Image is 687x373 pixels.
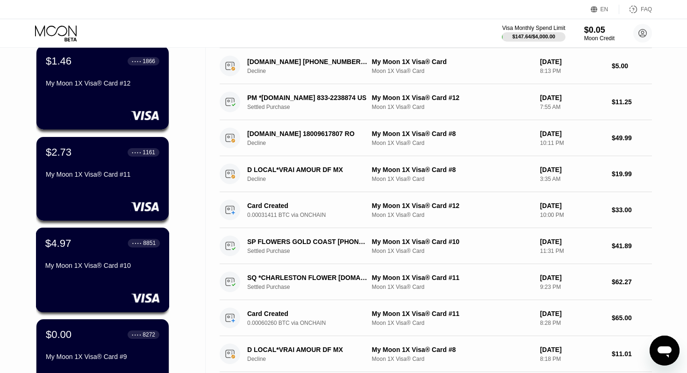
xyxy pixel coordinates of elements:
[619,5,652,14] div: FAQ
[247,310,368,317] div: Card Created
[220,48,652,84] div: [DOMAIN_NAME] [PHONE_NUMBER] USDeclineMy Moon 1X Visa® CardMoon 1X Visa® Card[DATE]8:13 PM$5.00
[220,336,652,372] div: D LOCAL*VRAI AMOUR DF MXDeclineMy Moon 1X Visa® Card #8Moon 1X Visa® Card[DATE]8:18 PM$11.01
[220,264,652,300] div: SQ *CHARLESTON FLOWER [DOMAIN_NAME] USSettled PurchaseMy Moon 1X Visa® Card #11Moon 1X Visa® Card...
[45,262,160,269] div: My Moon 1X Visa® Card #10
[372,284,533,290] div: Moon 1X Visa® Card
[372,212,533,218] div: Moon 1X Visa® Card
[372,320,533,326] div: Moon 1X Visa® Card
[247,284,378,290] div: Settled Purchase
[247,248,378,254] div: Settled Purchase
[584,25,615,42] div: $0.05Moon Credit
[372,248,533,254] div: Moon 1X Visa® Card
[540,130,604,137] div: [DATE]
[540,68,604,74] div: 8:13 PM
[540,320,604,326] div: 8:28 PM
[46,171,159,178] div: My Moon 1X Visa® Card #11
[502,25,565,31] div: Visa Monthly Spend Limit
[220,192,652,228] div: Card Created0.00031411 BTC via ONCHAINMy Moon 1X Visa® Card #12Moon 1X Visa® Card[DATE]10:00 PM$3...
[540,356,604,362] div: 8:18 PM
[372,68,533,74] div: Moon 1X Visa® Card
[612,134,652,142] div: $49.99
[584,35,615,42] div: Moon Credit
[540,238,604,245] div: [DATE]
[247,140,378,146] div: Decline
[247,346,368,353] div: D LOCAL*VRAI AMOUR DF MX
[132,333,141,336] div: ● ● ● ●
[591,5,619,14] div: EN
[143,240,156,246] div: 8851
[540,212,604,218] div: 10:00 PM
[247,238,368,245] div: SP FLOWERS GOLD COAST [PHONE_NUMBER] AU
[502,25,565,42] div: Visa Monthly Spend Limit$147.64/$4,000.00
[612,278,652,286] div: $62.27
[612,62,652,70] div: $5.00
[612,206,652,214] div: $33.00
[540,248,604,254] div: 11:31 PM
[612,314,652,322] div: $65.00
[540,284,604,290] div: 9:23 PM
[540,176,604,182] div: 3:35 AM
[247,274,368,281] div: SQ *CHARLESTON FLOWER [DOMAIN_NAME] US
[247,94,368,101] div: PM *[DOMAIN_NAME] 833-2238874 US
[247,202,368,209] div: Card Created
[46,79,159,87] div: My Moon 1X Visa® Card #12
[372,130,533,137] div: My Moon 1X Visa® Card #8
[247,166,368,173] div: D LOCAL*VRAI AMOUR DF MX
[132,151,141,154] div: ● ● ● ●
[36,228,169,312] div: $4.97● ● ● ●8851My Moon 1X Visa® Card #10
[46,146,72,158] div: $2.73
[247,176,378,182] div: Decline
[46,55,72,67] div: $1.46
[36,137,169,221] div: $2.73● ● ● ●1161My Moon 1X Visa® Card #11
[601,6,608,13] div: EN
[540,166,604,173] div: [DATE]
[372,166,533,173] div: My Moon 1X Visa® Card #8
[36,46,169,129] div: $1.46● ● ● ●1866My Moon 1X Visa® Card #12
[512,34,555,39] div: $147.64 / $4,000.00
[143,58,155,65] div: 1866
[143,149,155,156] div: 1161
[612,242,652,250] div: $41.89
[132,242,142,244] div: ● ● ● ●
[220,228,652,264] div: SP FLOWERS GOLD COAST [PHONE_NUMBER] AUSettled PurchaseMy Moon 1X Visa® Card #10Moon 1X Visa® Car...
[372,356,533,362] div: Moon 1X Visa® Card
[372,94,533,101] div: My Moon 1X Visa® Card #12
[540,140,604,146] div: 10:11 PM
[612,98,652,106] div: $11.25
[247,58,368,65] div: [DOMAIN_NAME] [PHONE_NUMBER] US
[641,6,652,13] div: FAQ
[372,274,533,281] div: My Moon 1X Visa® Card #11
[46,353,159,360] div: My Moon 1X Visa® Card #9
[372,58,533,65] div: My Moon 1X Visa® Card
[612,350,652,358] div: $11.01
[372,238,533,245] div: My Moon 1X Visa® Card #10
[372,310,533,317] div: My Moon 1X Visa® Card #11
[143,331,155,338] div: 8272
[540,58,604,65] div: [DATE]
[132,60,141,63] div: ● ● ● ●
[372,104,533,110] div: Moon 1X Visa® Card
[540,310,604,317] div: [DATE]
[650,336,680,366] iframe: Button to launch messaging window
[220,156,652,192] div: D LOCAL*VRAI AMOUR DF MXDeclineMy Moon 1X Visa® Card #8Moon 1X Visa® Card[DATE]3:35 AM$19.99
[540,202,604,209] div: [DATE]
[612,170,652,178] div: $19.99
[220,300,652,336] div: Card Created0.00060260 BTC via ONCHAINMy Moon 1X Visa® Card #11Moon 1X Visa® Card[DATE]8:28 PM$65.00
[372,140,533,146] div: Moon 1X Visa® Card
[45,237,72,249] div: $4.97
[247,320,378,326] div: 0.00060260 BTC via ONCHAIN
[247,104,378,110] div: Settled Purchase
[220,120,652,156] div: [DOMAIN_NAME] 18009617807 RODeclineMy Moon 1X Visa® Card #8Moon 1X Visa® Card[DATE]10:11 PM$49.99
[372,202,533,209] div: My Moon 1X Visa® Card #12
[247,212,378,218] div: 0.00031411 BTC via ONCHAIN
[584,25,615,35] div: $0.05
[247,356,378,362] div: Decline
[540,274,604,281] div: [DATE]
[372,176,533,182] div: Moon 1X Visa® Card
[372,346,533,353] div: My Moon 1X Visa® Card #8
[220,84,652,120] div: PM *[DOMAIN_NAME] 833-2238874 USSettled PurchaseMy Moon 1X Visa® Card #12Moon 1X Visa® Card[DATE]...
[540,94,604,101] div: [DATE]
[46,329,72,341] div: $0.00
[247,68,378,74] div: Decline
[540,346,604,353] div: [DATE]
